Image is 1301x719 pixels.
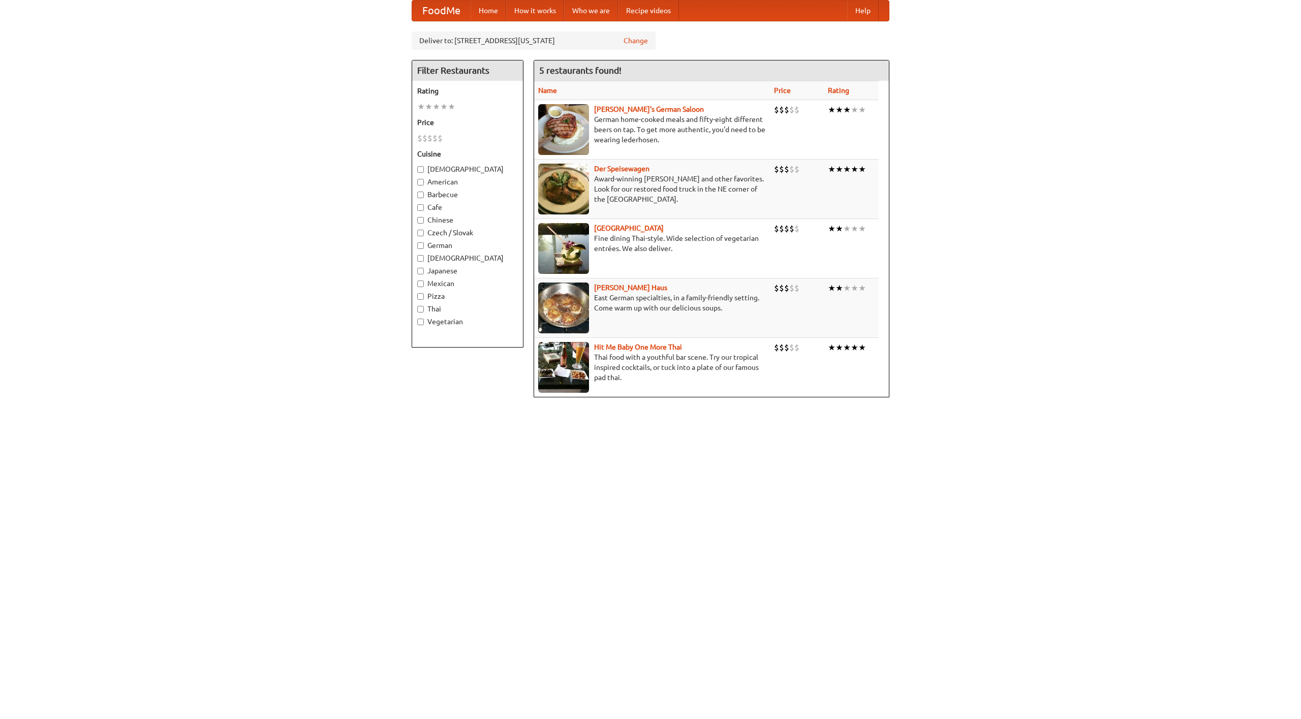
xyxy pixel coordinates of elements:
[538,352,766,383] p: Thai food with a youthful bar scene. Try our tropical inspired cocktails, or tuck into a plate of...
[417,240,518,251] label: German
[538,86,557,95] a: Name
[417,149,518,159] h5: Cuisine
[774,283,779,294] li: $
[789,104,794,115] li: $
[794,164,799,175] li: $
[417,217,424,224] input: Chinese
[417,215,518,225] label: Chinese
[417,317,518,327] label: Vegetarian
[828,223,835,234] li: ★
[774,164,779,175] li: $
[779,342,784,353] li: $
[594,224,664,232] a: [GEOGRAPHIC_DATA]
[417,86,518,96] h5: Rating
[417,177,518,187] label: American
[417,319,424,325] input: Vegetarian
[594,343,682,351] a: Hit Me Baby One More Thai
[794,342,799,353] li: $
[858,342,866,353] li: ★
[417,242,424,249] input: German
[538,174,766,204] p: Award-winning [PERSON_NAME] and other favorites. Look for our restored food truck in the NE corne...
[851,164,858,175] li: ★
[417,190,518,200] label: Barbecue
[422,133,427,144] li: $
[594,105,704,113] b: [PERSON_NAME]'s German Saloon
[538,233,766,254] p: Fine dining Thai-style. Wide selection of vegetarian entrées. We also deliver.
[417,278,518,289] label: Mexican
[417,101,425,112] li: ★
[539,66,622,75] ng-pluralize: 5 restaurants found!
[417,133,422,144] li: $
[835,164,843,175] li: ★
[417,192,424,198] input: Barbecue
[843,283,851,294] li: ★
[828,164,835,175] li: ★
[784,223,789,234] li: $
[774,342,779,353] li: $
[538,293,766,313] p: East German specialties, in a family-friendly setting. Come warm up with our delicious soups.
[438,133,443,144] li: $
[417,204,424,211] input: Cafe
[506,1,564,21] a: How it works
[784,164,789,175] li: $
[417,179,424,185] input: American
[538,342,589,393] img: babythai.jpg
[417,291,518,301] label: Pizza
[412,1,471,21] a: FoodMe
[440,101,448,112] li: ★
[789,283,794,294] li: $
[432,101,440,112] li: ★
[417,166,424,173] input: [DEMOGRAPHIC_DATA]
[618,1,679,21] a: Recipe videos
[779,164,784,175] li: $
[784,104,789,115] li: $
[851,223,858,234] li: ★
[858,283,866,294] li: ★
[784,283,789,294] li: $
[774,86,791,95] a: Price
[843,223,851,234] li: ★
[835,283,843,294] li: ★
[858,223,866,234] li: ★
[594,165,649,173] a: Der Speisewagen
[835,223,843,234] li: ★
[417,202,518,212] label: Cafe
[417,266,518,276] label: Japanese
[412,60,523,81] h4: Filter Restaurants
[412,32,656,50] div: Deliver to: [STREET_ADDRESS][US_STATE]
[417,304,518,314] label: Thai
[828,104,835,115] li: ★
[417,268,424,274] input: Japanese
[858,164,866,175] li: ★
[538,114,766,145] p: German home-cooked meals and fifty-eight different beers on tap. To get more authentic, you'd nee...
[779,223,784,234] li: $
[794,223,799,234] li: $
[417,117,518,128] h5: Price
[448,101,455,112] li: ★
[417,280,424,287] input: Mexican
[789,223,794,234] li: $
[843,342,851,353] li: ★
[779,104,784,115] li: $
[779,283,784,294] li: $
[432,133,438,144] li: $
[594,284,667,292] b: [PERSON_NAME] Haus
[417,306,424,312] input: Thai
[427,133,432,144] li: $
[828,86,849,95] a: Rating
[858,104,866,115] li: ★
[471,1,506,21] a: Home
[417,255,424,262] input: [DEMOGRAPHIC_DATA]
[794,104,799,115] li: $
[847,1,879,21] a: Help
[425,101,432,112] li: ★
[835,104,843,115] li: ★
[538,223,589,274] img: satay.jpg
[538,164,589,214] img: speisewagen.jpg
[794,283,799,294] li: $
[774,104,779,115] li: $
[774,223,779,234] li: $
[564,1,618,21] a: Who we are
[828,283,835,294] li: ★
